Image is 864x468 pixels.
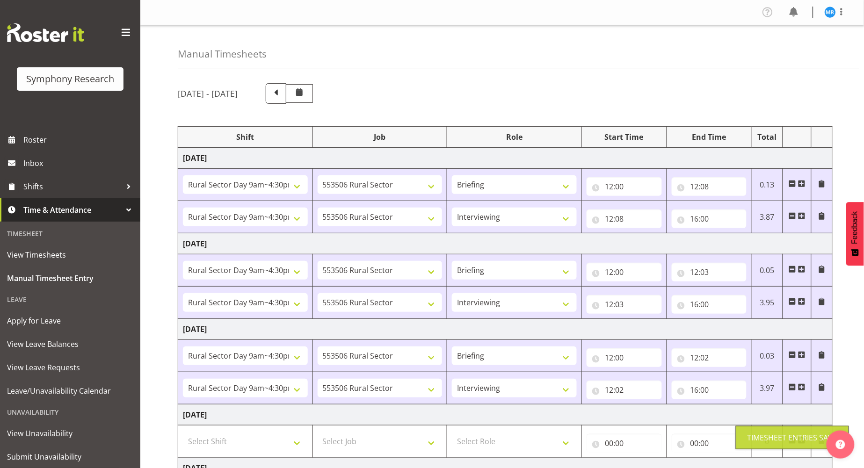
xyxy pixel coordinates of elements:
input: Click to select... [587,348,662,367]
span: Roster [23,133,136,147]
span: Submit Unavailability [7,450,133,464]
div: Symphony Research [26,72,114,86]
span: Feedback [851,211,859,244]
div: Role [452,131,577,143]
span: View Timesheets [7,248,133,262]
td: 0.03 [752,340,783,372]
span: View Leave Requests [7,360,133,374]
input: Click to select... [587,295,662,314]
input: Click to select... [672,348,747,367]
input: Click to select... [672,263,747,281]
input: Click to select... [587,209,662,228]
span: View Leave Balances [7,337,133,351]
a: Apply for Leave [2,309,138,332]
img: help-xxl-2.png [836,440,845,449]
h5: [DATE] - [DATE] [178,88,238,99]
a: View Timesheets [2,243,138,266]
span: Manual Timesheet Entry [7,271,133,285]
td: [DATE] [178,404,833,425]
div: Timesheet [2,224,138,243]
a: View Leave Balances [2,332,138,356]
div: Job [318,131,443,143]
input: Click to select... [672,209,747,228]
td: 3.95 [752,287,783,319]
a: View Unavailability [2,422,138,445]
span: Leave/Unavailability Calendar [7,384,133,398]
div: Unavailability [2,403,138,422]
div: End Time [672,131,747,143]
span: Time & Attendance [23,203,122,217]
input: Click to select... [672,434,747,453]
div: Start Time [587,131,662,143]
td: [DATE] [178,148,833,169]
td: 0.05 [752,254,783,287]
a: Manual Timesheet Entry [2,266,138,290]
div: Shift [183,131,308,143]
td: 3.87 [752,201,783,233]
span: Shifts [23,180,122,194]
a: View Leave Requests [2,356,138,379]
img: michael-robinson11856.jpg [825,7,836,18]
div: Timesheet Entries Save [748,432,837,443]
span: View Unavailability [7,426,133,440]
td: 0 [752,425,783,458]
td: 0.13 [752,169,783,201]
input: Click to select... [587,434,662,453]
input: Click to select... [672,295,747,314]
img: Rosterit website logo [7,23,84,42]
input: Click to select... [672,177,747,196]
span: Inbox [23,156,136,170]
span: Apply for Leave [7,314,133,328]
input: Click to select... [587,263,662,281]
td: 3.97 [752,372,783,404]
h4: Manual Timesheets [178,49,267,59]
button: Feedback - Show survey [846,202,864,266]
input: Click to select... [587,381,662,399]
input: Click to select... [672,381,747,399]
td: [DATE] [178,319,833,340]
input: Click to select... [587,177,662,196]
td: [DATE] [178,233,833,254]
div: Leave [2,290,138,309]
div: Total [756,131,778,143]
a: Leave/Unavailability Calendar [2,379,138,403]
